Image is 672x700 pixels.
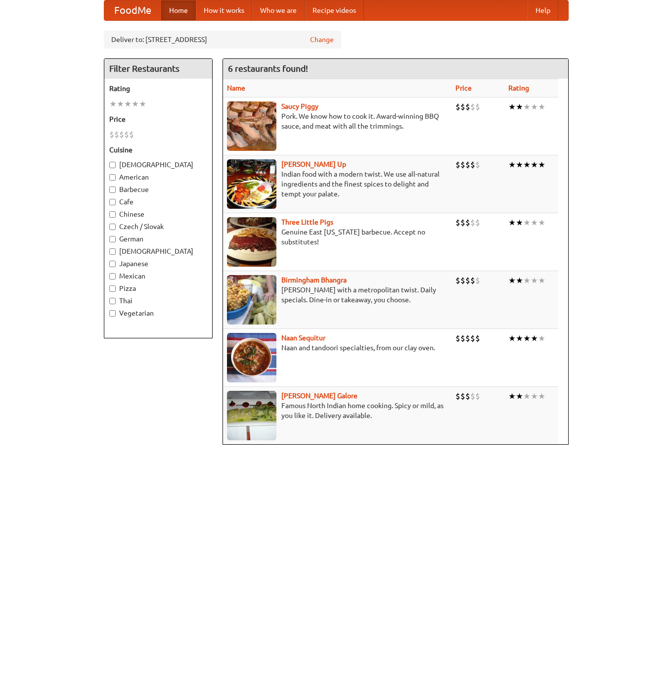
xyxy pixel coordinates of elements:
li: $ [460,159,465,170]
li: $ [475,101,480,112]
li: $ [475,391,480,402]
li: ★ [508,275,516,286]
a: Three Little Pigs [281,218,333,226]
li: $ [470,159,475,170]
img: currygalore.jpg [227,391,276,440]
li: $ [465,101,470,112]
h5: Price [109,114,207,124]
label: German [109,234,207,244]
li: $ [475,275,480,286]
label: American [109,172,207,182]
input: Czech / Slovak [109,224,116,230]
li: ★ [516,333,523,344]
li: $ [455,391,460,402]
li: ★ [516,391,523,402]
img: littlepigs.jpg [227,217,276,267]
h5: Rating [109,84,207,93]
input: Japanese [109,261,116,267]
li: $ [465,333,470,344]
input: [DEMOGRAPHIC_DATA] [109,248,116,255]
li: $ [465,275,470,286]
li: ★ [531,217,538,228]
label: Vegetarian [109,308,207,318]
input: [DEMOGRAPHIC_DATA] [109,162,116,168]
li: ★ [508,159,516,170]
li: ★ [516,101,523,112]
li: ★ [516,217,523,228]
li: ★ [516,159,523,170]
li: $ [460,391,465,402]
label: Mexican [109,271,207,281]
a: [PERSON_NAME] Up [281,160,346,168]
p: Indian food with a modern twist. We use all-natural ingredients and the finest spices to delight ... [227,169,448,199]
li: $ [475,333,480,344]
li: $ [455,101,460,112]
li: $ [455,159,460,170]
input: Vegetarian [109,310,116,317]
img: naansequitur.jpg [227,333,276,382]
li: ★ [508,391,516,402]
img: curryup.jpg [227,159,276,209]
p: [PERSON_NAME] with a metropolitan twist. Daily specials. Dine-in or takeaway, you choose. [227,285,448,305]
li: ★ [538,159,545,170]
li: ★ [132,98,139,109]
label: Chinese [109,209,207,219]
a: Home [161,0,196,20]
a: How it works [196,0,252,20]
li: $ [455,333,460,344]
li: $ [455,275,460,286]
li: ★ [538,333,545,344]
img: bhangra.jpg [227,275,276,325]
li: ★ [523,101,531,112]
li: $ [465,159,470,170]
a: Change [310,35,334,45]
li: ★ [523,333,531,344]
p: Famous North Indian home cooking. Spicy or mild, as you like it. Delivery available. [227,401,448,420]
label: [DEMOGRAPHIC_DATA] [109,160,207,170]
a: Naan Sequitur [281,334,325,342]
li: $ [470,275,475,286]
li: ★ [538,101,545,112]
li: ★ [538,275,545,286]
li: ★ [523,159,531,170]
input: Pizza [109,285,116,292]
li: $ [470,333,475,344]
p: Pork. We know how to cook it. Award-winning BBQ sauce, and meat with all the trimmings. [227,111,448,131]
li: $ [124,129,129,140]
li: ★ [531,333,538,344]
a: Birmingham Bhangra [281,276,347,284]
input: American [109,174,116,181]
li: ★ [117,98,124,109]
a: Name [227,84,245,92]
li: ★ [139,98,146,109]
p: Genuine East [US_STATE] barbecue. Accept no substitutes! [227,227,448,247]
label: [DEMOGRAPHIC_DATA] [109,246,207,256]
li: ★ [531,101,538,112]
div: Deliver to: [STREET_ADDRESS] [104,31,341,48]
li: ★ [109,98,117,109]
li: ★ [523,217,531,228]
a: Help [528,0,558,20]
li: $ [470,101,475,112]
label: Cafe [109,197,207,207]
label: Pizza [109,283,207,293]
li: ★ [508,101,516,112]
a: Saucy Piggy [281,102,318,110]
a: FoodMe [104,0,161,20]
li: $ [114,129,119,140]
ng-pluralize: 6 restaurants found! [228,64,308,73]
label: Japanese [109,259,207,269]
label: Czech / Slovak [109,222,207,232]
li: ★ [538,217,545,228]
input: Chinese [109,211,116,218]
li: $ [470,217,475,228]
img: saucy.jpg [227,101,276,151]
h4: Filter Restaurants [104,59,212,79]
li: $ [465,391,470,402]
input: German [109,236,116,242]
a: [PERSON_NAME] Galore [281,392,358,400]
li: ★ [516,275,523,286]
